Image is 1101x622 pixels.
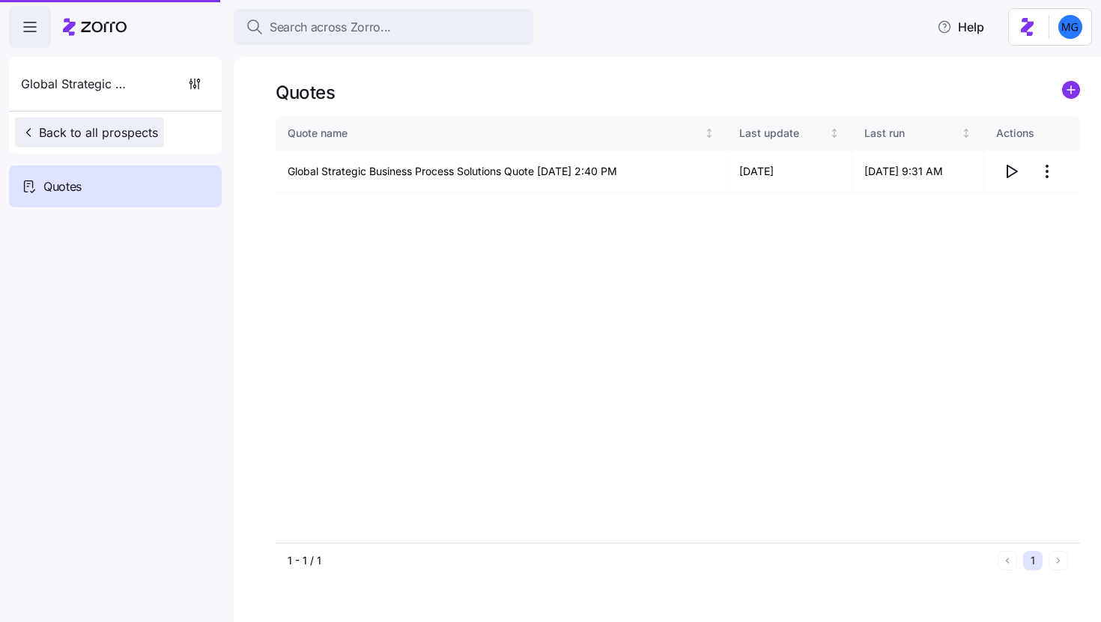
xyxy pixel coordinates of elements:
button: Back to all prospects [15,118,164,147]
td: Global Strategic Business Process Solutions Quote [DATE] 2:40 PM [276,150,727,193]
a: Quotes [9,165,222,207]
span: Back to all prospects [21,124,158,141]
td: [DATE] 9:31 AM [852,150,984,193]
td: [DATE] [727,150,852,193]
div: Actions [996,125,1068,141]
th: Last updateNot sorted [727,116,852,150]
div: Last run [864,125,959,141]
div: Quote name [288,125,702,141]
div: Not sorted [704,128,715,138]
span: Help [937,18,984,36]
div: Not sorted [961,128,971,138]
span: Search across Zorro... [270,18,391,37]
img: 61c362f0e1d336c60eacb74ec9823875 [1058,15,1082,39]
span: Quotes [43,177,82,196]
button: 1 [1023,551,1043,570]
h1: Quotes [276,81,335,104]
div: Not sorted [829,128,840,138]
a: add icon [1062,81,1080,104]
div: Last update [739,125,826,141]
button: Next page [1049,551,1068,570]
button: Search across Zorro... [234,9,533,45]
th: Last runNot sorted [852,116,984,150]
div: 1 - 1 / 1 [288,553,992,568]
th: Quote nameNot sorted [276,116,727,150]
span: Global Strategic Business Process Solutions [21,75,129,94]
svg: add icon [1062,81,1080,99]
button: Previous page [998,551,1017,570]
button: Help [925,12,996,42]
